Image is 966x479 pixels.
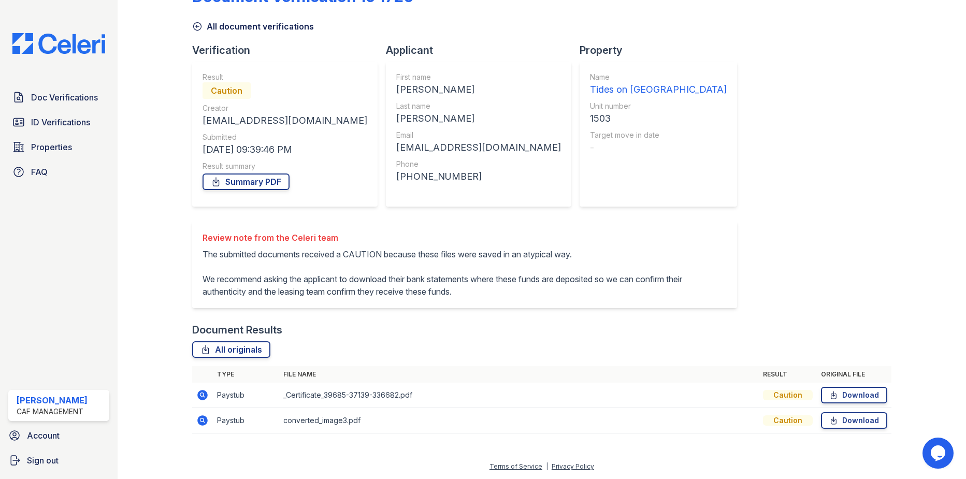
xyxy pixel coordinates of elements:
div: Caution [763,390,813,400]
a: FAQ [8,162,109,182]
div: - [590,140,727,155]
th: Type [213,366,279,383]
a: Download [821,412,887,429]
a: Summary PDF [203,173,290,190]
div: CAF Management [17,407,88,417]
span: Sign out [27,454,59,467]
img: CE_Logo_Blue-a8612792a0a2168367f1c8372b55b34899dd931a85d93a1a3d3e32e68fde9ad4.png [4,33,113,54]
div: | [546,462,548,470]
a: All document verifications [192,20,314,33]
div: Tides on [GEOGRAPHIC_DATA] [590,82,727,97]
div: Property [580,43,745,57]
div: [DATE] 09:39:46 PM [203,142,367,157]
td: converted_image3.pdf [279,408,758,433]
div: [PERSON_NAME] [17,394,88,407]
div: [PERSON_NAME] [396,82,561,97]
iframe: chat widget [922,438,956,469]
div: Applicant [386,43,580,57]
div: Email [396,130,561,140]
div: Submitted [203,132,367,142]
div: Result summary [203,161,367,171]
div: Unit number [590,101,727,111]
div: [PHONE_NUMBER] [396,169,561,184]
td: Paystub [213,383,279,408]
div: Creator [203,103,367,113]
a: Terms of Service [489,462,542,470]
div: First name [396,72,561,82]
p: The submitted documents received a CAUTION because these files were saved in an atypical way. We ... [203,248,727,298]
a: ID Verifications [8,112,109,133]
span: Properties [31,141,72,153]
a: Sign out [4,450,113,471]
div: Target move in date [590,130,727,140]
div: Document Results [192,323,282,337]
a: Name Tides on [GEOGRAPHIC_DATA] [590,72,727,97]
div: Result [203,72,367,82]
div: Caution [763,415,813,426]
div: Verification [192,43,386,57]
th: Result [759,366,817,383]
td: Paystub [213,408,279,433]
span: FAQ [31,166,48,178]
div: [PERSON_NAME] [396,111,561,126]
th: Original file [817,366,891,383]
div: Name [590,72,727,82]
span: Doc Verifications [31,91,98,104]
a: Account [4,425,113,446]
a: All originals [192,341,270,358]
a: Properties [8,137,109,157]
td: _Certificate_39685-37139-336682.pdf [279,383,758,408]
span: Account [27,429,60,442]
div: Review note from the Celeri team [203,231,727,244]
th: File name [279,366,758,383]
div: [EMAIL_ADDRESS][DOMAIN_NAME] [396,140,561,155]
a: Privacy Policy [552,462,594,470]
a: Doc Verifications [8,87,109,108]
div: Phone [396,159,561,169]
div: Caution [203,82,251,99]
div: Last name [396,101,561,111]
a: Download [821,387,887,403]
span: ID Verifications [31,116,90,128]
div: [EMAIL_ADDRESS][DOMAIN_NAME] [203,113,367,128]
div: 1503 [590,111,727,126]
